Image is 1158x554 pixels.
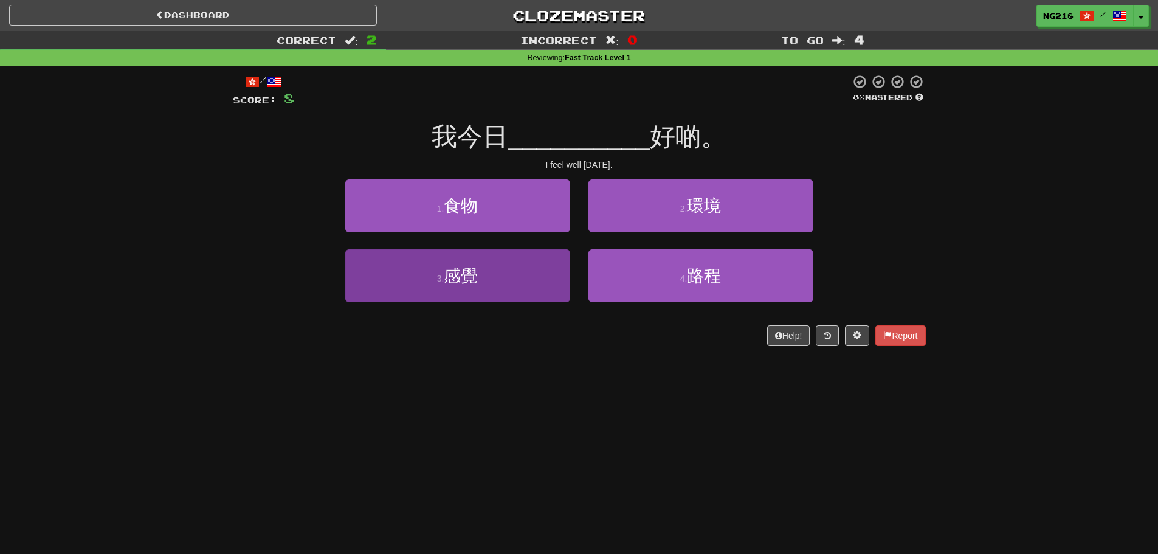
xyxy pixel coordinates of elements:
small: 4 . [680,274,688,283]
span: 8 [284,91,294,106]
button: 3.感覺 [345,249,570,302]
button: 4.路程 [588,249,813,302]
a: Clozemaster [395,5,763,26]
span: 環境 [687,196,721,215]
span: : [345,35,358,46]
button: 2.環境 [588,179,813,232]
a: Dashboard [9,5,377,26]
div: Mastered [850,92,926,103]
span: __________ [508,122,650,151]
strong: Fast Track Level 1 [565,54,631,62]
span: ng218 [1043,10,1074,21]
span: 我今日 [432,122,508,151]
span: 感覺 [444,266,478,285]
small: 1 . [437,204,444,213]
span: 路程 [687,266,721,285]
span: : [605,35,619,46]
button: 1.食物 [345,179,570,232]
button: Help! [767,325,810,346]
a: ng218 / [1036,5,1134,27]
span: Correct [277,34,336,46]
div: / [233,74,294,89]
button: Report [875,325,925,346]
span: To go [781,34,824,46]
div: I feel well [DATE]. [233,159,926,171]
span: 0 % [853,92,865,102]
span: 4 [854,32,864,47]
span: Score: [233,95,277,105]
span: 好啲。 [650,122,726,151]
span: : [832,35,846,46]
small: 3 . [437,274,444,283]
span: 2 [367,32,377,47]
span: 0 [627,32,638,47]
button: Round history (alt+y) [816,325,839,346]
span: Incorrect [520,34,597,46]
small: 2 . [680,204,688,213]
span: / [1100,10,1106,18]
span: 食物 [444,196,478,215]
